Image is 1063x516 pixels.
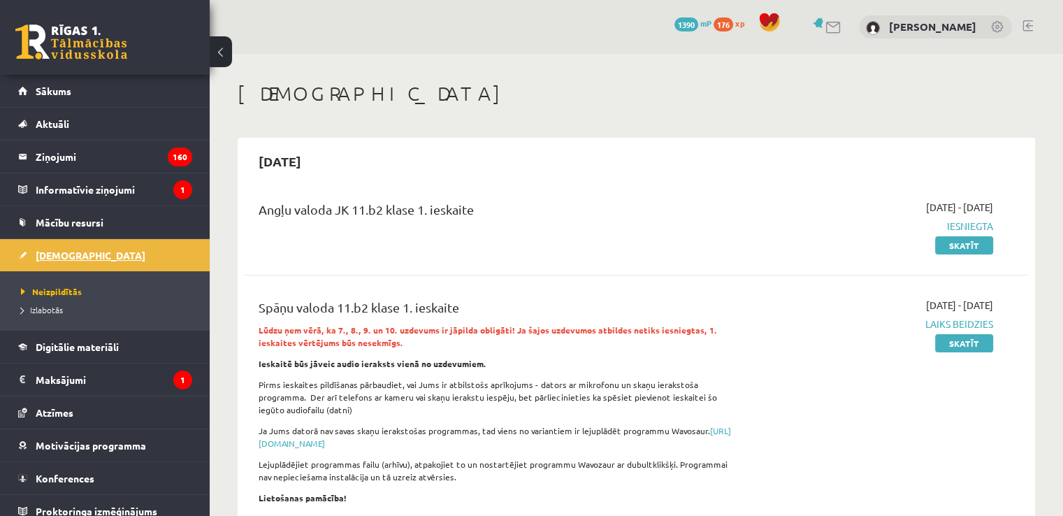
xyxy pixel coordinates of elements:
a: Informatīvie ziņojumi1 [18,173,192,206]
legend: Ziņojumi [36,141,192,173]
span: xp [735,17,744,29]
a: Maksājumi1 [18,364,192,396]
span: mP [700,17,711,29]
span: Laiks beidzies [762,317,993,331]
strong: Lūdzu ņem vērā, ka 7., 8., 9. un 10. uzdevums ir jāpilda obligāti! Ja šajos uzdevumos atbildes ne... [259,324,717,348]
a: Neizpildītās [21,285,196,298]
a: Atzīmes [18,396,192,429]
strong: Lietošanas pamācība! [259,492,347,503]
span: [DEMOGRAPHIC_DATA] [36,249,145,261]
div: Angļu valoda JK 11.b2 klase 1. ieskaite [259,200,742,226]
div: Spāņu valoda 11.b2 klase 1. ieskaite [259,298,742,324]
a: Konferences [18,462,192,494]
span: Neizpildītās [21,286,82,297]
a: [URL][DOMAIN_NAME] [259,425,731,449]
span: Izlabotās [21,304,63,315]
p: Pirms ieskaites pildīšanas pārbaudiet, vai Jums ir atbilstošs aprīkojums - dators ar mikrofonu un... [259,378,742,416]
span: Aktuāli [36,117,69,130]
i: 1 [173,371,192,389]
a: Rīgas 1. Tālmācības vidusskola [15,24,127,59]
a: [PERSON_NAME] [889,20,976,34]
a: Aktuāli [18,108,192,140]
strong: Ieskaitē būs jāveic audio ieraksts vienā no uzdevumiem. [259,358,486,369]
a: Skatīt [935,236,993,255]
a: Izlabotās [21,303,196,316]
a: Digitālie materiāli [18,331,192,363]
a: [DEMOGRAPHIC_DATA] [18,239,192,271]
a: Sākums [18,75,192,107]
span: 176 [714,17,733,31]
span: Digitālie materiāli [36,341,119,353]
a: Motivācijas programma [18,429,192,461]
span: Atzīmes [36,406,73,419]
a: 1390 mP [674,17,711,29]
i: 160 [168,148,192,166]
span: Konferences [36,472,94,485]
span: Motivācijas programma [36,439,146,452]
i: 1 [173,180,192,199]
span: [DATE] - [DATE] [926,200,993,215]
a: Skatīt [935,334,993,352]
h1: [DEMOGRAPHIC_DATA] [238,82,1035,106]
span: 1390 [674,17,698,31]
span: [DATE] - [DATE] [926,298,993,313]
img: Ričards Millers [866,21,880,35]
span: Sākums [36,85,71,97]
a: Ziņojumi160 [18,141,192,173]
legend: Maksājumi [36,364,192,396]
a: 176 xp [714,17,751,29]
span: Iesniegta [762,219,993,234]
h2: [DATE] [245,145,315,178]
span: Mācību resursi [36,216,103,229]
p: Lejuplādējiet programmas failu (arhīvu), atpakojiet to un nostartējiet programmu Wavozaur ar dubu... [259,458,742,483]
p: Ja Jums datorā nav savas skaņu ierakstošas programmas, tad viens no variantiem ir lejuplādēt prog... [259,424,742,450]
legend: Informatīvie ziņojumi [36,173,192,206]
a: Mācību resursi [18,206,192,238]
